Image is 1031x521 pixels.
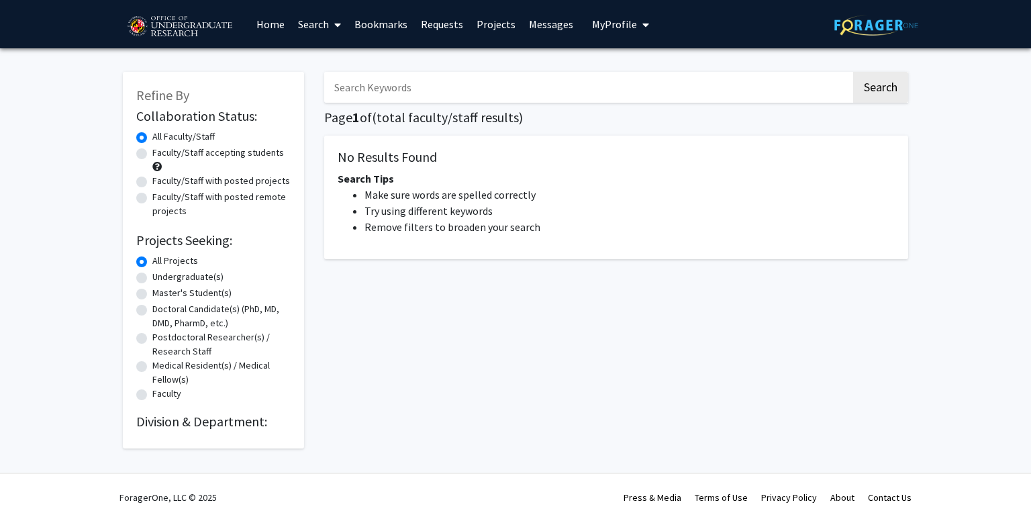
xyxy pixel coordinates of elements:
[152,146,284,160] label: Faculty/Staff accepting students
[152,174,290,188] label: Faculty/Staff with posted projects
[324,273,908,303] nav: Page navigation
[834,15,918,36] img: ForagerOne Logo
[152,387,181,401] label: Faculty
[10,461,57,511] iframe: Chat
[324,109,908,126] h1: Page of ( total faculty/staff results)
[364,203,895,219] li: Try using different keywords
[152,330,291,359] label: Postdoctoral Researcher(s) / Research Staff
[136,87,189,103] span: Refine By
[324,72,851,103] input: Search Keywords
[152,190,291,218] label: Faculty/Staff with posted remote projects
[522,1,580,48] a: Messages
[624,491,681,504] a: Press & Media
[853,72,908,103] button: Search
[152,286,232,300] label: Master's Student(s)
[352,109,360,126] span: 1
[364,219,895,235] li: Remove filters to broaden your search
[152,359,291,387] label: Medical Resident(s) / Medical Fellow(s)
[136,414,291,430] h2: Division & Department:
[348,1,414,48] a: Bookmarks
[136,232,291,248] h2: Projects Seeking:
[338,172,394,185] span: Search Tips
[152,270,224,284] label: Undergraduate(s)
[250,1,291,48] a: Home
[123,10,236,44] img: University of Maryland Logo
[414,1,470,48] a: Requests
[152,254,198,268] label: All Projects
[364,187,895,203] li: Make sure words are spelled correctly
[868,491,912,504] a: Contact Us
[470,1,522,48] a: Projects
[291,1,348,48] a: Search
[338,149,895,165] h5: No Results Found
[695,491,748,504] a: Terms of Use
[592,17,637,31] span: My Profile
[152,302,291,330] label: Doctoral Candidate(s) (PhD, MD, DMD, PharmD, etc.)
[830,491,854,504] a: About
[761,491,817,504] a: Privacy Policy
[152,130,215,144] label: All Faculty/Staff
[136,108,291,124] h2: Collaboration Status:
[119,474,217,521] div: ForagerOne, LLC © 2025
